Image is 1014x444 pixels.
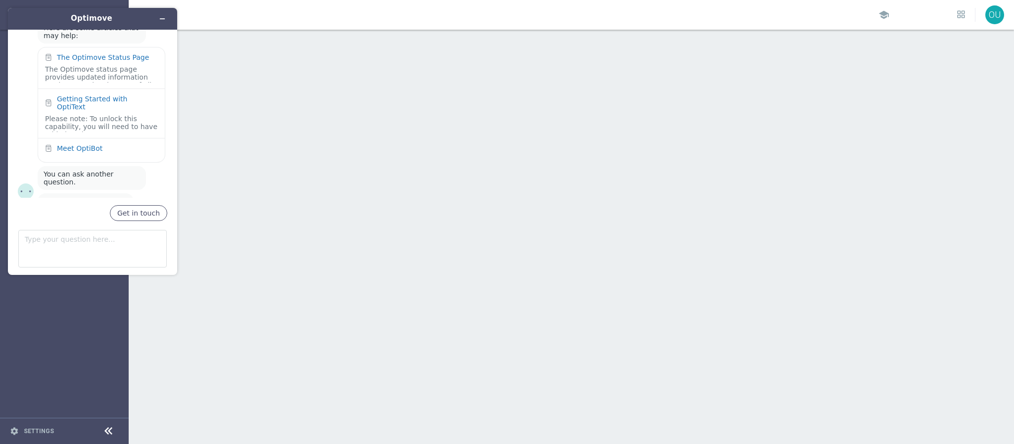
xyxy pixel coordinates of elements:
[110,205,167,221] button: Get in touch
[154,12,170,26] button: Minimize widget
[45,115,158,132] div: Please note: To unlock this capability, you will need to have added OptiText to your Optimove pac...
[57,53,149,61] div: The Optimove Status Page
[878,9,889,20] span: school
[44,24,141,40] span: Here are some articles that may help:
[57,144,102,152] div: Meet OptiBot
[985,5,1004,24] div: OU
[45,65,158,83] div: The Optimove status page provides updated information on the operational status of all Optimove s...
[38,89,165,138] div: Getting Started with OptiTextPlease note: To unlock this capability, you will need to have added ...
[38,138,165,162] div: Meet OptiBot
[10,427,19,436] i: settings
[44,170,116,186] span: You can ask another question.
[24,428,54,434] a: Settings
[38,47,165,89] div: The Optimove Status PageThe Optimove status page provides updated information on the operational ...
[44,197,128,205] span: Or you can get in touch.
[57,95,158,111] div: Getting Started with OptiText
[43,13,141,24] h1: Optimove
